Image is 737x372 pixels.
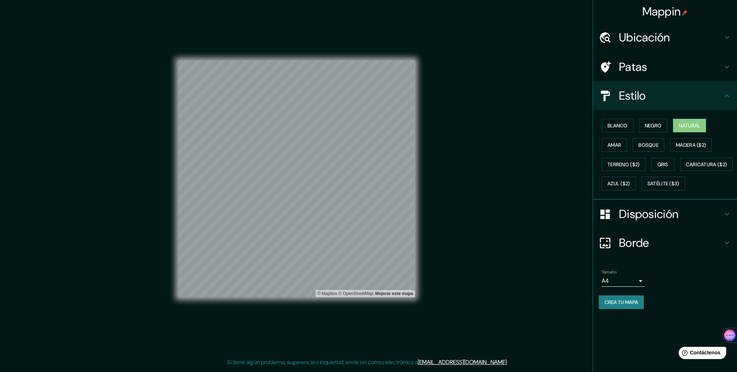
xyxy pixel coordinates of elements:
[619,207,678,222] font: Disposición
[602,275,645,287] div: A4
[676,142,706,148] font: Madera ($2)
[178,60,415,297] canvas: Mapa
[507,358,508,366] font: .
[619,88,646,103] font: Estilo
[647,181,679,187] font: Satélite ($3)
[418,358,507,366] a: [EMAIL_ADDRESS][DOMAIN_NAME]
[602,158,646,171] button: Terreno ($2)
[619,59,647,74] font: Patas
[602,277,609,285] font: A4
[375,291,413,296] a: Map feedback
[673,344,729,364] iframe: Lanzador de widgets de ayuda
[317,291,337,296] font: © Mapbox
[657,161,668,168] font: Gris
[509,358,510,366] font: .
[679,122,700,129] font: Natural
[227,358,418,366] font: Si tiene algún problema, sugerencia o inquietud, envíe un correo electrónico a
[508,358,509,366] font: .
[317,291,337,296] a: Mapbox
[607,181,630,187] font: Azul ($2)
[638,142,659,148] font: Bosque
[686,161,727,168] font: Caricatura ($2)
[642,4,681,19] font: Mappin
[599,295,644,309] button: Crea tu mapa
[593,53,737,81] div: Patas
[639,119,668,132] button: Negro
[619,30,670,45] font: Ubicación
[651,158,674,171] button: Gris
[593,23,737,52] div: Ubicación
[673,119,706,132] button: Natural
[633,138,664,152] button: Bosque
[645,122,662,129] font: Negro
[680,158,733,171] button: Caricatura ($2)
[605,299,638,305] font: Crea tu mapa
[602,269,616,275] font: Tamaño
[619,235,649,250] font: Borde
[593,81,737,110] div: Estilo
[607,122,628,129] font: Blanco
[338,291,373,296] a: Mapa de OpenStreet
[593,228,737,257] div: Borde
[338,291,373,296] font: © OpenStreetMap
[375,291,413,296] font: Mejorar este mapa
[602,119,633,132] button: Blanco
[602,177,636,190] button: Azul ($2)
[682,10,688,15] img: pin-icon.png
[593,200,737,228] div: Disposición
[607,161,640,168] font: Terreno ($2)
[607,142,621,148] font: Amar
[670,138,712,152] button: Madera ($2)
[642,177,685,190] button: Satélite ($3)
[602,138,627,152] button: Amar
